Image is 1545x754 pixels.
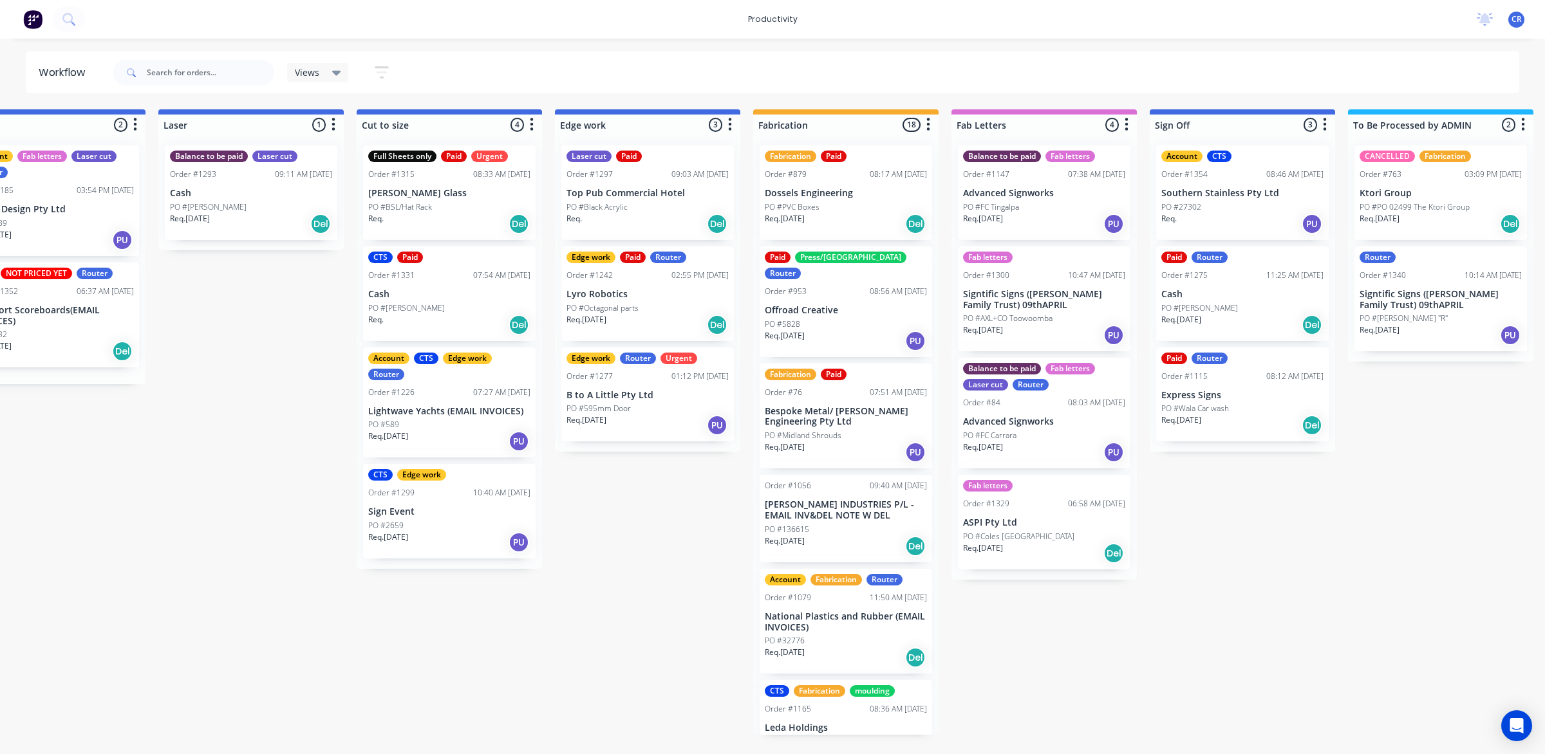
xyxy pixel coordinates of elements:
[170,151,248,162] div: Balance to be paid
[561,246,734,341] div: Edge workPaidRouterOrder #124202:55 PM [DATE]Lyro RoboticsPO #Octagonal partsReq.[DATE]Del
[765,685,789,697] div: CTS
[765,318,800,330] p: PO #5828
[1013,379,1049,391] div: Router
[742,10,804,29] div: productivity
[1500,325,1521,345] div: PU
[368,302,445,314] p: PO #[PERSON_NAME]
[760,363,932,469] div: FabricationPaidOrder #7607:51 AM [DATE]Bespoke Metal/ [PERSON_NAME] Engineering Pty LtdPO #Midlan...
[1068,498,1125,510] div: 06:58 AM [DATE]
[1161,270,1208,281] div: Order #1275
[368,252,393,263] div: CTS
[566,302,639,314] p: PO #Octagonal parts
[368,314,384,326] p: Req.
[765,499,927,521] p: [PERSON_NAME] INDUSTRIES P/L - EMAIL INV&DEL NOTE W DEL
[363,145,536,240] div: Full Sheets onlyPaidUrgentOrder #131508:33 AM [DATE][PERSON_NAME] GlassPO #BSL/Hat RackReq.Del
[441,151,467,162] div: Paid
[707,315,727,335] div: Del
[1500,214,1521,234] div: Del
[71,151,117,162] div: Laser cut
[963,441,1003,453] p: Req. [DATE]
[671,270,729,281] div: 02:55 PM [DATE]
[963,430,1016,441] p: PO #FC Carrara
[1207,151,1231,162] div: CTS
[1192,252,1228,263] div: Router
[363,347,536,458] div: AccountCTSEdge workRouterOrder #122607:27 AM [DATE]Lightwave Yachts (EMAIL INVOICES)PO #589Req.[D...
[650,252,686,263] div: Router
[760,569,932,674] div: AccountFabricationRouterOrder #107911:50 AM [DATE]National Plastics and Rubber (EMAIL INVOICES)PO...
[821,369,847,380] div: Paid
[765,252,791,263] div: Paid
[795,252,906,263] div: Press/[GEOGRAPHIC_DATA]
[295,66,319,79] span: Views
[616,151,642,162] div: Paid
[1161,403,1229,414] p: PO #Wala Car wash
[660,353,697,364] div: Urgent
[1068,169,1125,180] div: 07:38 AM [DATE]
[765,647,805,658] p: Req. [DATE]
[963,397,1000,409] div: Order #84
[77,286,134,297] div: 06:37 AM [DATE]
[765,151,816,162] div: Fabrication
[765,574,806,585] div: Account
[1161,371,1208,382] div: Order #1115
[368,213,384,225] p: Req.
[765,330,805,342] p: Req. [DATE]
[958,358,1130,468] div: Balance to be paidFab lettersLaser cutRouterOrder #8408:03 AM [DATE]Advanced SignworksPO #FC Carr...
[760,475,932,562] div: Order #105609:40 AM [DATE][PERSON_NAME] INDUSTRIES P/L - EMAIL INV&DEL NOTE W DELPO #136615Req.[D...
[765,441,805,453] p: Req. [DATE]
[821,151,847,162] div: Paid
[905,214,926,234] div: Del
[363,246,536,341] div: CTSPaidOrder #133107:54 AM [DATE]CashPO #[PERSON_NAME]Req.Del
[1360,270,1406,281] div: Order #1340
[765,430,841,441] p: PO #Midland Shrouds
[765,213,805,225] p: Req. [DATE]
[870,169,927,180] div: 08:17 AM [DATE]
[963,517,1125,528] p: ASPI Pty Ltd
[1360,289,1522,311] p: Signtific Signs ([PERSON_NAME] Family Trust) 09thAPRIL
[963,313,1053,324] p: PO #AXL+CO Toowoomba
[170,213,210,225] p: Req. [DATE]
[1302,415,1322,436] div: Del
[1103,543,1124,564] div: Del
[1266,169,1324,180] div: 08:46 AM [DATE]
[963,363,1041,374] div: Balance to be paid
[368,201,432,213] p: PO #BSL/Hat Rack
[1360,324,1400,336] p: Req. [DATE]
[1360,213,1400,225] p: Req. [DATE]
[870,592,927,603] div: 11:50 AM [DATE]
[566,403,631,414] p: PO #595mm Door
[963,201,1019,213] p: PO #FC Tingalpa
[397,252,423,263] div: Paid
[1161,302,1238,314] p: PO #[PERSON_NAME]
[963,252,1013,263] div: Fab letters
[765,406,927,428] p: Bespoke Metal/ [PERSON_NAME] Engineering Pty Ltd
[850,685,895,697] div: moulding
[1266,371,1324,382] div: 08:12 AM [DATE]
[471,151,508,162] div: Urgent
[1161,151,1203,162] div: Account
[77,185,134,196] div: 03:54 PM [DATE]
[765,524,809,535] p: PO #136615
[620,353,656,364] div: Router
[963,498,1009,510] div: Order #1329
[905,442,926,463] div: PU
[368,430,408,442] p: Req. [DATE]
[1266,270,1324,281] div: 11:25 AM [DATE]
[414,353,438,364] div: CTS
[252,151,297,162] div: Laser cut
[620,252,646,263] div: Paid
[397,469,446,481] div: Edge work
[170,169,216,180] div: Order #1293
[509,315,529,335] div: Del
[112,341,133,362] div: Del
[905,647,926,668] div: Del
[1156,145,1329,240] div: AccountCTSOrder #135408:46 AM [DATE]Southern Stainless Pty LtdPO #27302Req.PU
[963,151,1041,162] div: Balance to be paid
[905,536,926,556] div: Del
[368,270,415,281] div: Order #1331
[963,324,1003,336] p: Req. [DATE]
[671,169,729,180] div: 09:03 AM [DATE]
[1360,188,1522,199] p: Ktori Group
[368,387,415,398] div: Order #1226
[566,353,615,364] div: Edge work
